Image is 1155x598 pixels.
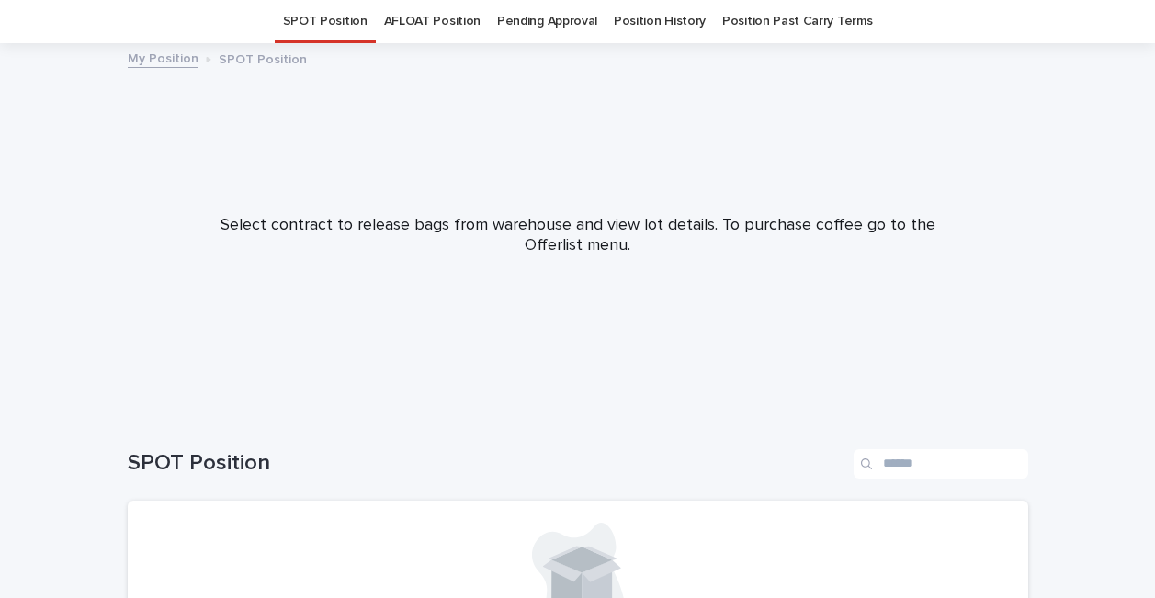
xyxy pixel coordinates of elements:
input: Search [854,449,1028,479]
p: SPOT Position [219,48,307,68]
a: My Position [128,47,198,68]
h1: SPOT Position [128,450,846,477]
p: Select contract to release bags from warehouse and view lot details. To purchase coffee go to the... [210,216,946,255]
